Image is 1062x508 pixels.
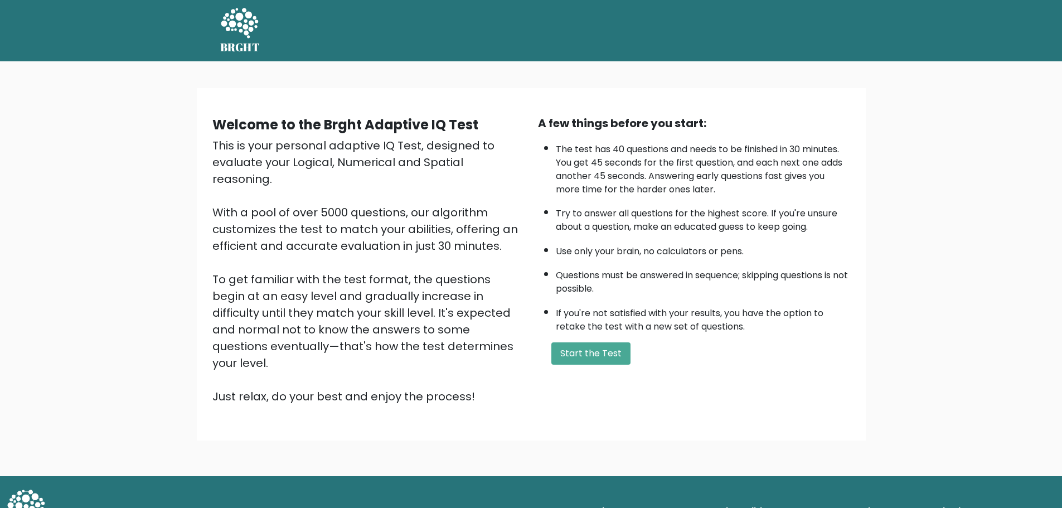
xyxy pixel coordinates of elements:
[220,4,260,57] a: BRGHT
[538,115,850,132] div: A few things before you start:
[556,301,850,333] li: If you're not satisfied with your results, you have the option to retake the test with a new set ...
[556,263,850,296] li: Questions must be answered in sequence; skipping questions is not possible.
[220,41,260,54] h5: BRGHT
[556,201,850,234] li: Try to answer all questions for the highest score. If you're unsure about a question, make an edu...
[556,137,850,196] li: The test has 40 questions and needs to be finished in 30 minutes. You get 45 seconds for the firs...
[212,115,478,134] b: Welcome to the Brght Adaptive IQ Test
[212,137,525,405] div: This is your personal adaptive IQ Test, designed to evaluate your Logical, Numerical and Spatial ...
[551,342,631,365] button: Start the Test
[556,239,850,258] li: Use only your brain, no calculators or pens.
